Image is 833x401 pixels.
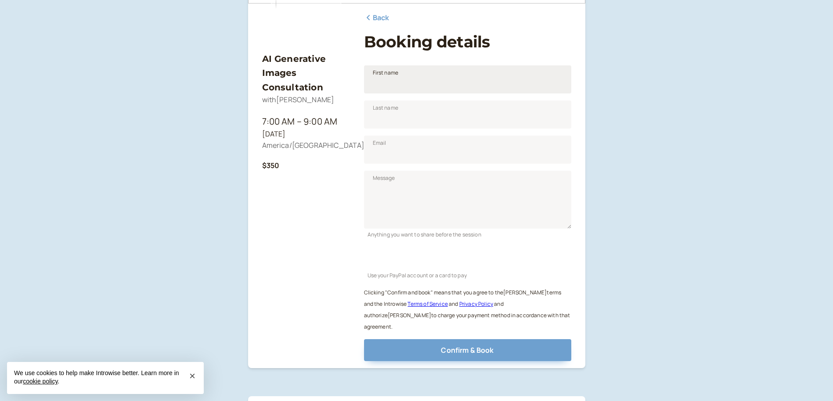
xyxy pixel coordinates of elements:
button: Close this notice [185,369,199,383]
div: Use your PayPal account or a card to pay [364,269,571,279]
span: Last name [373,104,398,112]
input: Email [364,136,571,164]
span: with [PERSON_NAME] [262,95,335,104]
div: We use cookies to help make Introwise better. Learn more in our . [7,362,204,394]
a: Privacy Policy [459,300,493,308]
div: Anything you want to share before the session [364,229,571,239]
span: × [189,370,195,382]
span: First name [373,68,399,77]
a: Back [364,12,389,24]
div: 7:00 AM – 9:00 AM [262,115,350,129]
h1: Booking details [364,32,571,51]
button: Confirm & Book [364,339,571,361]
input: Last name [364,100,571,129]
a: cookie policy [23,378,58,385]
h3: AI Generative Images Consultation [262,52,350,94]
b: $350 [262,161,280,170]
iframe: PayPal [364,246,571,266]
small: Clicking "Confirm and book" means that you agree to the [PERSON_NAME] terms and the Introwise and... [364,289,570,330]
a: Terms of Service [407,300,448,308]
input: First name [364,65,571,93]
textarea: Message [364,171,571,229]
span: Message [373,174,395,183]
span: Confirm & Book [441,345,494,355]
div: [DATE] [262,129,350,140]
div: America/[GEOGRAPHIC_DATA] [262,140,350,151]
span: Email [373,139,386,147]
